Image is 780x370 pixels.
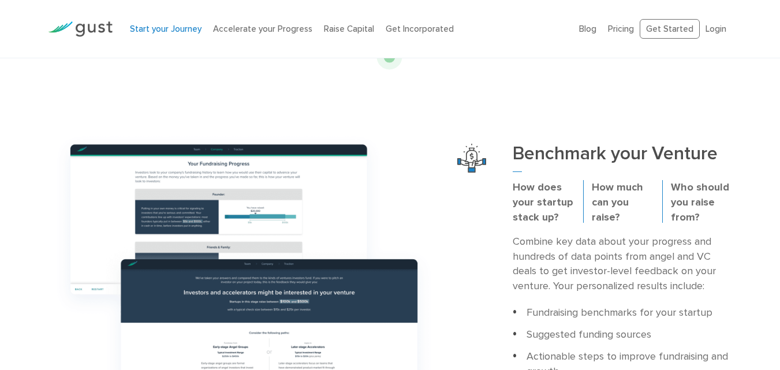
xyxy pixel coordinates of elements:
[324,24,374,34] a: Raise Capital
[513,327,733,342] li: Suggested funding sources
[48,21,113,37] img: Gust Logo
[513,234,733,294] p: Combine key data about your progress and hundreds of data points from angel and VC deals to get i...
[457,144,486,173] img: Benchmark Your Venture
[608,24,634,34] a: Pricing
[671,180,733,225] p: Who should you raise from?
[213,24,312,34] a: Accelerate your Progress
[513,180,574,225] p: How does your startup stack up?
[513,305,733,320] li: Fundraising benchmarks for your startup
[706,24,726,34] a: Login
[513,144,733,172] h3: Benchmark your Venture
[579,24,596,34] a: Blog
[592,180,654,225] p: How much can you raise?
[640,19,700,39] a: Get Started
[130,24,201,34] a: Start your Journey
[386,24,454,34] a: Get Incorporated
